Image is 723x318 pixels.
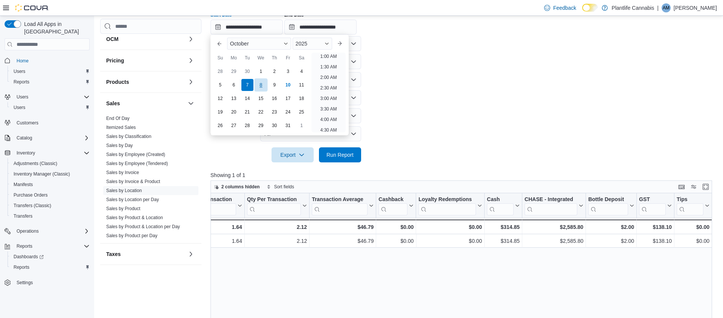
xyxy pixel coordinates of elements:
[8,169,93,179] button: Inventory Manager (Classic)
[15,4,49,12] img: Cova
[177,196,236,203] div: Items Per Transaction
[106,250,185,258] button: Taxes
[14,133,90,142] span: Catalog
[241,120,253,132] div: day-28
[282,106,294,118] div: day-24
[106,100,120,107] h3: Sales
[106,124,136,130] span: Itemized Sales
[106,143,133,148] a: Sales by Day
[255,52,267,64] div: We
[14,104,25,111] span: Users
[106,35,119,43] h3: OCM
[106,161,168,167] span: Sales by Employee (Tendered)
[2,92,93,102] button: Users
[14,92,31,101] button: Users
[186,99,195,108] button: Sales
[296,106,308,118] div: day-25
[525,236,583,245] div: $2,585.80
[293,38,332,50] div: Button. Open the year selector. 2025 is currently selected.
[296,79,308,91] div: day-11
[11,67,90,76] span: Users
[106,206,140,212] span: Sales by Product
[677,196,703,215] div: Tips
[2,117,93,128] button: Customers
[255,65,267,77] div: day-1
[8,211,93,221] button: Transfers
[14,278,36,287] a: Settings
[317,52,340,61] li: 1:00 AM
[553,4,576,12] span: Feedback
[11,170,90,179] span: Inventory Manager (Classic)
[255,120,267,132] div: day-29
[11,201,54,210] a: Transfers (Classic)
[8,262,93,273] button: Reports
[228,79,240,91] div: day-6
[296,65,308,77] div: day-4
[677,196,709,215] button: Tips
[351,41,357,47] button: Open list of options
[228,52,240,64] div: Mo
[241,106,253,118] div: day-21
[2,226,93,236] button: Operations
[247,196,307,215] button: Qty Per Transaction
[106,35,185,43] button: OCM
[14,56,32,65] a: Home
[211,182,263,191] button: 2 columns hidden
[8,102,93,113] button: Users
[639,236,672,245] div: $138.10
[351,77,357,83] button: Open list of options
[14,264,29,270] span: Reports
[274,184,294,190] span: Sort fields
[106,151,165,157] span: Sales by Employee (Created)
[106,179,160,185] span: Sales by Invoice & Product
[296,52,308,64] div: Sa
[230,41,249,47] span: October
[255,92,267,104] div: day-15
[177,236,242,245] div: 1.64
[221,184,260,190] span: 2 columns hidden
[639,223,672,232] div: $138.10
[317,115,340,124] li: 4:00 AM
[378,196,407,203] div: Cashback
[276,147,309,162] span: Export
[487,223,520,232] div: $314.85
[525,223,583,232] div: $2,585.80
[14,254,44,260] span: Dashboards
[17,228,39,234] span: Operations
[106,161,168,166] a: Sales by Employee (Tendered)
[11,77,32,86] a: Reports
[11,103,28,112] a: Users
[14,203,51,209] span: Transfers (Classic)
[663,3,670,12] span: AM
[312,223,374,232] div: $46.79
[254,79,267,92] div: day-8
[106,170,139,175] a: Sales by Invoice
[689,182,698,191] button: Display options
[106,134,151,139] a: Sales by Classification
[378,236,413,245] div: $0.00
[21,20,90,35] span: Load All Apps in [GEOGRAPHIC_DATA]
[639,196,666,215] div: GST
[2,55,93,66] button: Home
[247,196,301,203] div: Qty Per Transaction
[11,159,90,168] span: Adjustments (Classic)
[2,241,93,251] button: Reports
[11,252,47,261] a: Dashboards
[525,196,577,215] div: CHASE - Integrated
[378,196,413,215] button: Cashback
[268,79,281,91] div: day-9
[106,152,165,157] a: Sales by Employee (Created)
[106,133,151,139] span: Sales by Classification
[8,158,93,169] button: Adjustments (Classic)
[106,116,130,121] a: End Of Day
[14,242,90,251] span: Reports
[2,148,93,158] button: Inventory
[106,100,185,107] button: Sales
[14,118,90,127] span: Customers
[214,65,226,77] div: day-28
[657,3,659,12] p: |
[11,212,35,221] a: Transfers
[674,3,717,12] p: [PERSON_NAME]
[14,278,90,287] span: Settings
[14,68,25,74] span: Users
